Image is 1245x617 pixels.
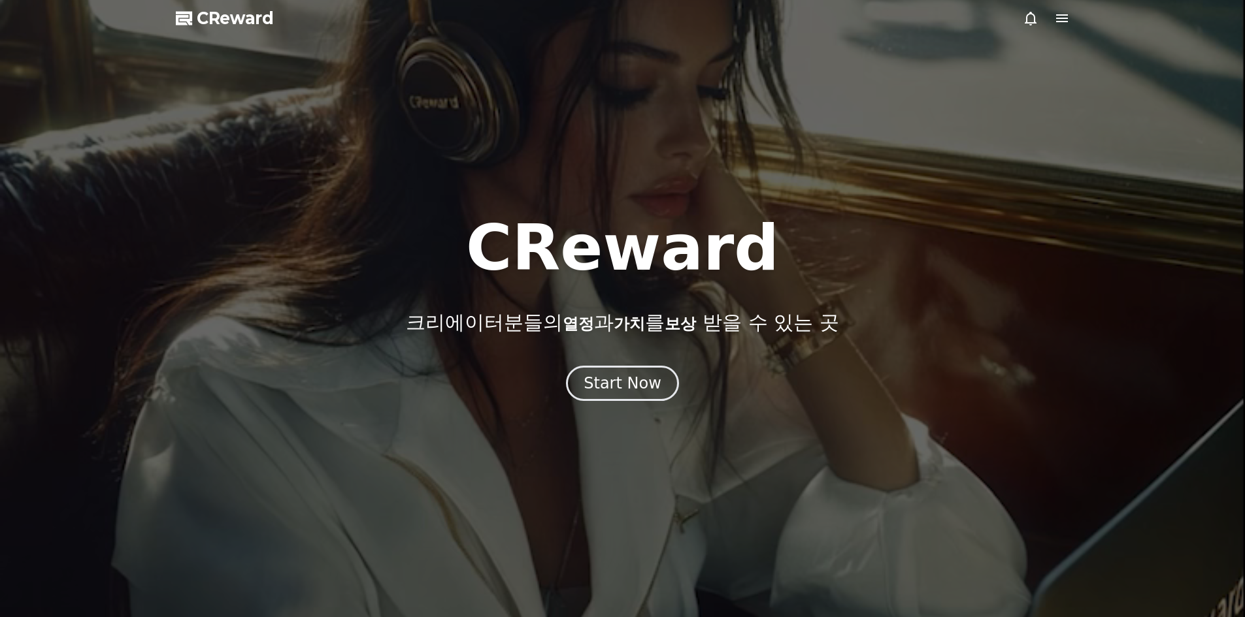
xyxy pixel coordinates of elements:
span: 보상 [665,315,696,333]
span: CReward [197,8,274,29]
p: 크리에이터분들의 과 를 받을 수 있는 곳 [406,311,838,334]
a: Start Now [566,379,679,391]
button: Start Now [566,366,679,401]
a: CReward [176,8,274,29]
h1: CReward [466,217,779,279]
span: 가치 [614,315,645,333]
span: 열정 [563,315,594,333]
div: Start Now [584,373,661,394]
